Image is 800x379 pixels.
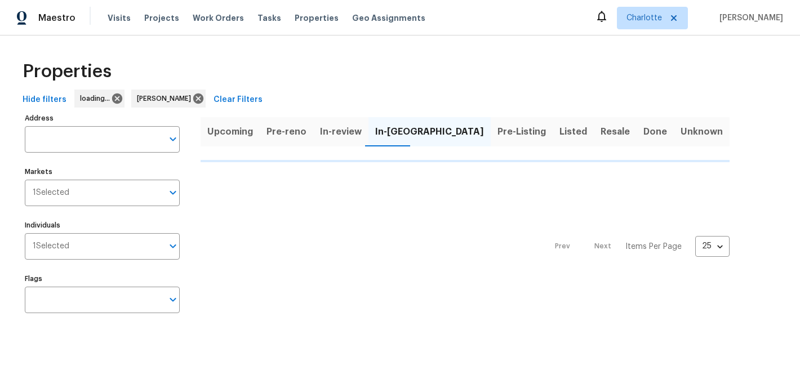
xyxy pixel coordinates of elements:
span: Listed [559,124,587,140]
span: 1 Selected [33,242,69,251]
button: Hide filters [18,90,71,110]
label: Flags [25,275,180,282]
span: Hide filters [23,93,66,107]
span: Maestro [38,12,75,24]
label: Address [25,115,180,122]
span: Done [643,124,667,140]
span: 1 Selected [33,188,69,198]
button: Open [165,292,181,307]
button: Open [165,131,181,147]
span: Pre-Listing [497,124,546,140]
span: Geo Assignments [352,12,425,24]
span: loading... [80,93,114,104]
span: Projects [144,12,179,24]
span: Properties [295,12,339,24]
span: Tasks [257,14,281,22]
span: Visits [108,12,131,24]
button: Clear Filters [209,90,267,110]
div: loading... [74,90,125,108]
span: Properties [23,66,112,77]
span: [PERSON_NAME] [715,12,783,24]
div: [PERSON_NAME] [131,90,206,108]
label: Individuals [25,222,180,229]
p: Items Per Page [625,241,682,252]
nav: Pagination Navigation [544,169,730,324]
span: Upcoming [207,124,253,140]
span: Charlotte [626,12,662,24]
span: Work Orders [193,12,244,24]
span: Clear Filters [214,93,263,107]
label: Markets [25,168,180,175]
span: Unknown [681,124,723,140]
span: Pre-reno [266,124,306,140]
button: Open [165,185,181,200]
span: Resale [601,124,630,140]
span: [PERSON_NAME] [137,93,195,104]
span: In-review [320,124,362,140]
div: 25 [695,231,730,261]
span: In-[GEOGRAPHIC_DATA] [375,124,484,140]
button: Open [165,238,181,254]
